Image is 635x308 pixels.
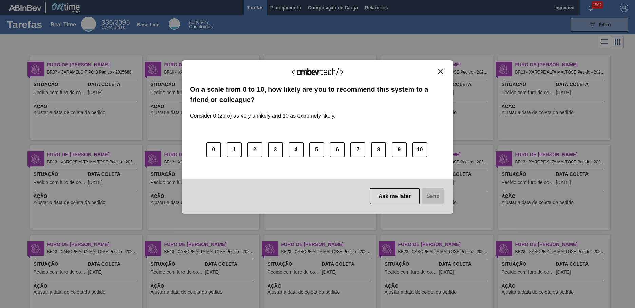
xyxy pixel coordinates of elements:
[309,142,324,157] button: 5
[190,84,445,105] label: On a scale from 0 to 10, how likely are you to recommend this system to a friend or colleague?
[350,142,365,157] button: 7
[392,142,407,157] button: 9
[436,68,445,74] button: Close
[247,142,262,157] button: 2
[292,68,343,76] img: Logo Ambevtech
[190,105,335,119] label: Consider 0 (zero) as very unlikely and 10 as extremely likely.
[412,142,427,157] button: 10
[289,142,304,157] button: 4
[206,142,221,157] button: 0
[370,188,420,204] button: Ask me later
[268,142,283,157] button: 3
[330,142,345,157] button: 6
[438,69,443,74] img: Close
[227,142,242,157] button: 1
[371,142,386,157] button: 8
